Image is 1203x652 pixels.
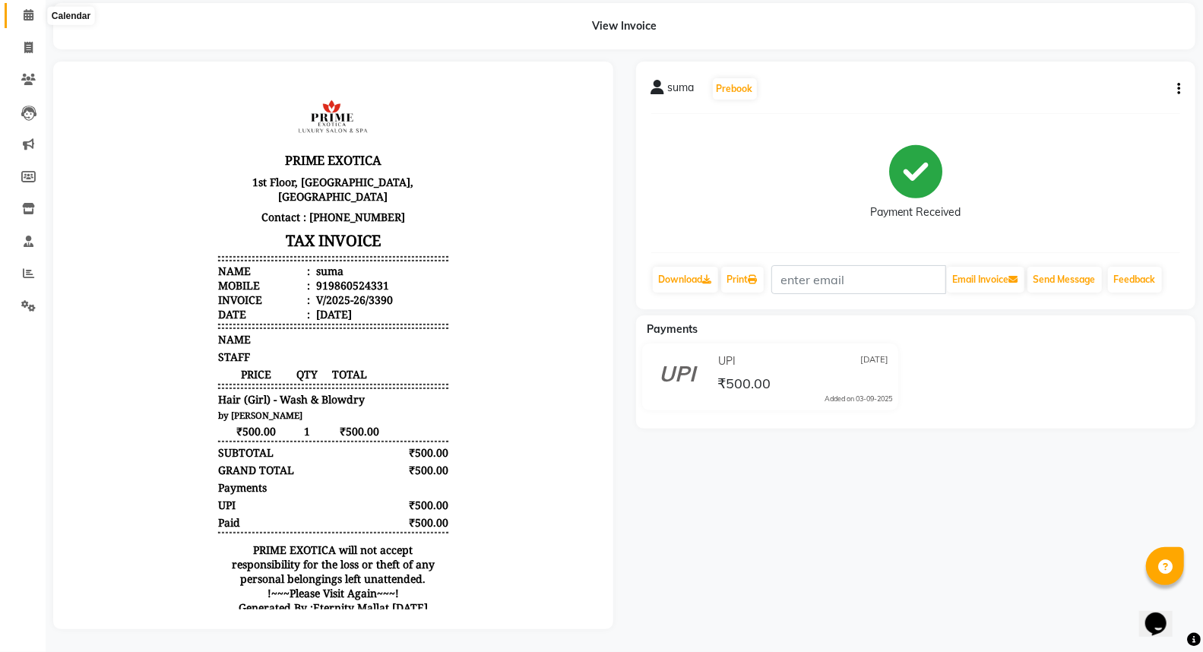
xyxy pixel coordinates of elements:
div: ₹500.00 [320,369,380,383]
span: Payments [647,322,698,336]
div: suma [245,187,275,201]
div: 919860524331 [245,201,321,216]
span: QTY [226,290,251,305]
div: Generated By : at [DATE] [150,524,379,538]
div: [DATE] [245,230,283,245]
div: Payments [150,404,198,418]
span: NAME [150,255,182,270]
span: suma [668,80,695,101]
div: Paid [150,438,172,453]
img: file_1707738710578.png [207,12,321,69]
div: Mobile [150,201,242,216]
div: ₹500.00 [320,421,380,435]
span: PRICE [150,290,226,305]
div: View Invoice [53,3,1195,49]
div: GRAND TOTAL [150,386,226,400]
div: Calendar [48,7,94,25]
div: ₹500.00 [320,386,380,400]
p: 1st Floor, [GEOGRAPHIC_DATA], [GEOGRAPHIC_DATA] [150,95,379,130]
span: : [239,201,242,216]
span: Eternity Mall [245,524,311,538]
button: Prebook [713,78,757,100]
span: 1 [226,347,251,362]
iframe: chat widget [1139,591,1188,637]
span: UPI [718,353,736,369]
span: : [239,187,242,201]
div: V/2025-26/3390 [245,216,324,230]
span: Hair (Girl) - Wash & Blowdry [150,315,296,330]
span: : [239,216,242,230]
h3: PRIME EXOTICA [150,72,379,95]
h3: TAX INVOICE [150,150,379,177]
div: Date [150,230,242,245]
span: : [239,230,242,245]
a: Print [721,267,764,293]
p: PRIME EXOTICA will not accept responsibility for the loss or theft of any personal belongings lef... [150,466,379,524]
div: ₹500.00 [320,438,380,453]
span: ₹500.00 [150,347,226,362]
span: ₹500.00 [251,347,311,362]
p: Contact : [PHONE_NUMBER] [150,130,379,150]
input: enter email [771,265,946,294]
div: Name [150,187,242,201]
div: Added on 03-09-2025 [825,394,892,404]
small: by [PERSON_NAME] [150,333,234,344]
button: Send Message [1027,267,1102,293]
span: TOTAL [251,290,311,305]
div: SUBTOTAL [150,369,205,383]
a: Download [653,267,718,293]
div: Payment Received [870,205,961,221]
span: ₹500.00 [717,375,771,396]
button: Email Invoice [947,267,1024,293]
a: Feedback [1108,267,1162,293]
div: Invoice [150,216,242,230]
span: UPI [150,421,167,435]
span: [DATE] [860,353,888,369]
span: STAFF [150,273,182,287]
